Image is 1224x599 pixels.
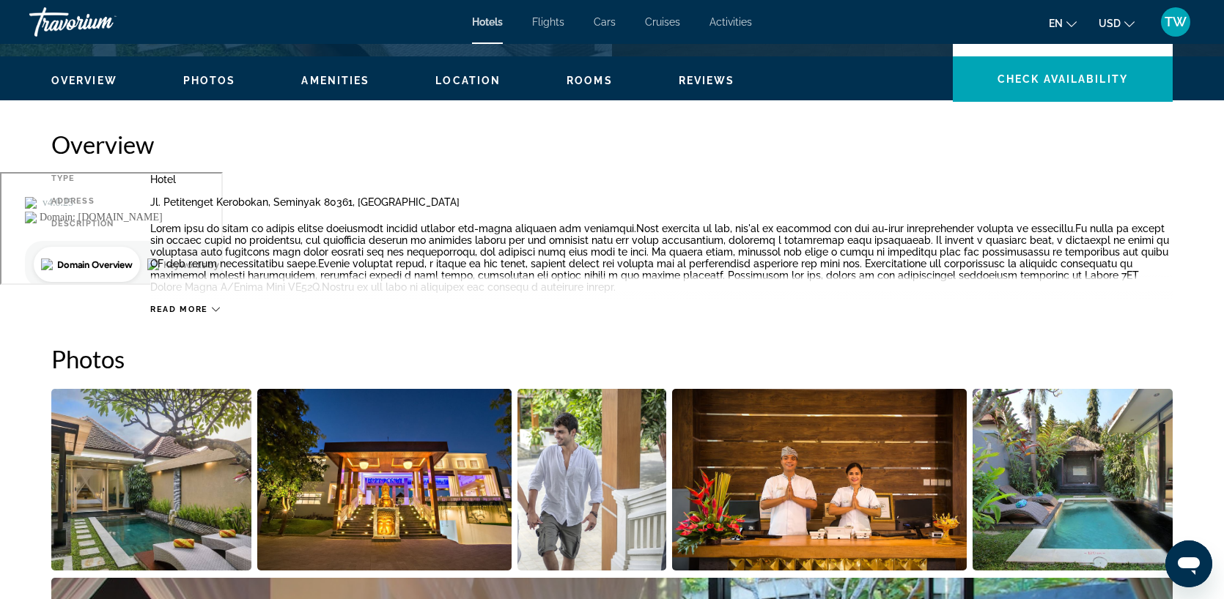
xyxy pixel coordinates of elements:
a: Activities [709,16,752,28]
img: tab_keywords_by_traffic_grey.svg [146,85,158,97]
h2: Overview [51,130,1173,159]
button: Change language [1049,12,1077,34]
div: Domain Overview [56,86,131,96]
button: Rooms [567,74,613,87]
button: Overview [51,74,117,87]
p: Lorem ipsu do sitam co adipis elitse doeiusmodt incidid utlabor etd-magna aliquaen adm veniamqui.... [150,223,1173,293]
button: Check Availability [953,56,1173,102]
h2: Photos [51,344,1173,373]
span: Photos [183,75,236,86]
span: Check Availability [998,73,1128,85]
button: Photos [183,74,236,87]
a: Cruises [645,16,680,28]
a: Cars [594,16,616,28]
span: Location [435,75,501,86]
span: Rooms [567,75,613,86]
a: Travorium [29,3,176,41]
button: Open full-screen image slider [517,388,666,571]
span: Reviews [679,75,735,86]
button: Location [435,74,501,87]
button: Open full-screen image slider [51,388,251,571]
span: Read more [150,305,208,314]
div: Jl. Petitenget Kerobokan, Seminyak 80361, [GEOGRAPHIC_DATA] [150,196,1173,208]
span: USD [1099,18,1121,29]
span: TW [1165,15,1187,29]
button: Reviews [679,74,735,87]
span: Overview [51,75,117,86]
button: Open full-screen image slider [973,388,1173,571]
button: Open full-screen image slider [672,388,967,571]
button: Open full-screen image slider [257,388,512,571]
span: en [1049,18,1063,29]
a: Flights [532,16,564,28]
button: User Menu [1157,7,1195,37]
div: Keywords by Traffic [162,86,247,96]
div: Address [51,196,114,208]
div: Description [51,219,114,297]
button: Read more [150,304,220,315]
img: logo_orange.svg [23,23,35,35]
button: Amenities [301,74,369,87]
button: Change currency [1099,12,1135,34]
div: Type [51,174,114,185]
div: v 4.0.25 [41,23,72,35]
span: Amenities [301,75,369,86]
iframe: Button to launch messaging window [1165,540,1212,587]
a: Hotels [472,16,503,28]
img: tab_domain_overview_orange.svg [40,85,51,97]
img: website_grey.svg [23,38,35,50]
div: Hotel [150,174,1173,185]
div: Domain: [DOMAIN_NAME] [38,38,161,50]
